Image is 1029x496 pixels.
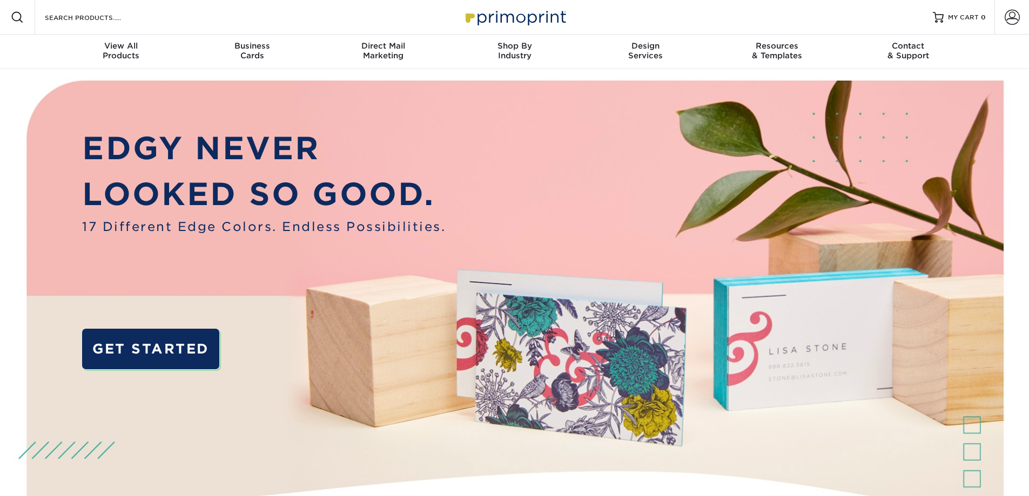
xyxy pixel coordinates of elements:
[711,35,843,69] a: Resources& Templates
[82,125,446,172] p: EDGY NEVER
[82,171,446,218] p: LOOKED SO GOOD.
[711,41,843,51] span: Resources
[461,5,569,29] img: Primoprint
[318,35,449,69] a: Direct MailMarketing
[318,41,449,60] div: Marketing
[318,41,449,51] span: Direct Mail
[56,35,187,69] a: View AllProducts
[44,11,149,24] input: SEARCH PRODUCTS.....
[948,13,979,22] span: MY CART
[186,41,318,51] span: Business
[843,41,974,60] div: & Support
[449,41,580,60] div: Industry
[981,13,986,21] span: 0
[580,41,711,60] div: Services
[580,35,711,69] a: DesignServices
[56,41,187,51] span: View All
[843,35,974,69] a: Contact& Support
[82,218,446,236] span: 17 Different Edge Colors. Endless Possibilities.
[82,329,219,369] a: GET STARTED
[186,41,318,60] div: Cards
[449,35,580,69] a: Shop ByIndustry
[56,41,187,60] div: Products
[580,41,711,51] span: Design
[449,41,580,51] span: Shop By
[186,35,318,69] a: BusinessCards
[843,41,974,51] span: Contact
[711,41,843,60] div: & Templates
